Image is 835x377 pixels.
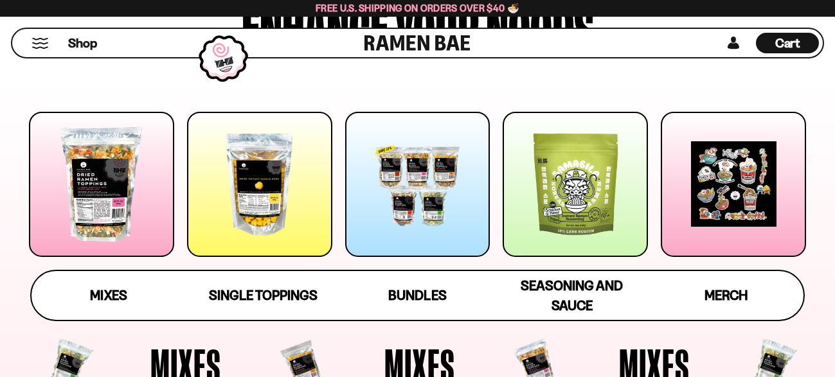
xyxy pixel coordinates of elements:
[775,35,800,51] span: Cart
[495,271,649,320] a: Seasoning and Sauce
[340,271,494,320] a: Bundles
[90,287,127,303] span: Mixes
[186,271,340,320] a: Single Toppings
[209,287,318,303] span: Single Toppings
[388,287,446,303] span: Bundles
[31,38,49,49] button: Mobile Menu Trigger
[316,2,519,14] span: Free U.S. Shipping on Orders over $40 🍜
[68,33,97,53] a: Shop
[649,271,804,320] a: Merch
[521,277,623,313] span: Seasoning and Sauce
[68,35,97,52] span: Shop
[31,271,186,320] a: Mixes
[756,29,819,57] div: Cart
[705,287,748,303] span: Merch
